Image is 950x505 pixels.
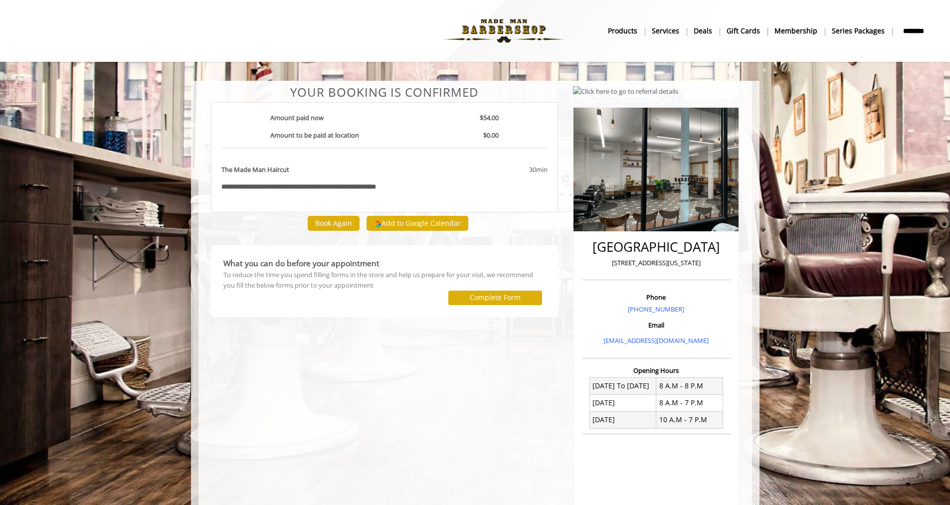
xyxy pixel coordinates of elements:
[573,86,678,97] img: Click here to go to referral details
[470,294,521,302] label: Complete Form
[367,216,468,231] button: Add to Google Calendar
[589,394,656,411] td: [DATE]
[223,270,546,291] div: To reduce the time you spend filling forms in the store and help us prepare for your visit, we re...
[449,165,548,175] div: 30min
[584,322,728,329] h3: Email
[584,294,728,301] h3: Phone
[601,23,645,38] a: Productsproducts
[584,258,728,268] p: [STREET_ADDRESS][US_STATE]
[825,23,892,38] a: Series packagesSeries packages
[480,113,499,122] b: $54.00
[435,3,572,58] img: Made Man Barbershop logo
[270,131,359,140] b: Amount to be paid at location
[582,367,731,374] h3: Opening Hours
[652,25,679,36] b: Services
[694,25,712,36] b: Deals
[584,240,728,254] h2: [GEOGRAPHIC_DATA]
[589,412,656,429] td: [DATE]
[211,86,559,99] center: Your Booking is confirmed
[223,258,380,269] b: What you can do before your appointment
[603,336,709,345] a: [EMAIL_ADDRESS][DOMAIN_NAME]
[720,23,767,38] a: Gift cardsgift cards
[727,25,760,36] b: gift cards
[767,23,825,38] a: MembershipMembership
[221,165,289,175] b: The Made Man Haircut
[608,25,637,36] b: products
[832,25,885,36] b: Series packages
[270,113,324,122] b: Amount paid now
[774,25,817,36] b: Membership
[448,291,542,305] button: Complete Form
[483,131,499,140] b: $0.00
[589,377,656,394] td: [DATE] To [DATE]
[645,23,687,38] a: ServicesServices
[687,23,720,38] a: DealsDeals
[656,394,723,411] td: 8 A.M - 7 P.M
[656,377,723,394] td: 8 A.M - 8 P.M
[308,216,360,230] button: Book Again
[628,305,684,314] a: [PHONE_NUMBER]
[656,412,723,429] td: 10 A.M - 7 P.M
